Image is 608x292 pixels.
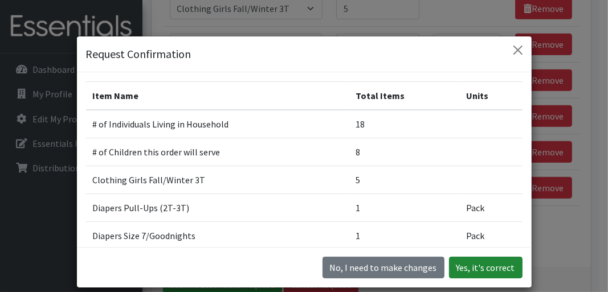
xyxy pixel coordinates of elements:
[86,194,349,221] td: Diapers Pull-Ups (2T-3T)
[86,138,349,166] td: # of Children this order will serve
[323,257,444,278] button: No I need to make changes
[349,166,459,194] td: 5
[349,110,459,138] td: 18
[86,166,349,194] td: Clothing Girls Fall/Winter 3T
[86,221,349,249] td: Diapers Size 7/Goodnights
[459,194,523,221] td: Pack
[86,81,349,110] th: Item Name
[349,81,459,110] th: Total Items
[349,138,459,166] td: 8
[459,221,523,249] td: Pack
[349,194,459,221] td: 1
[449,257,523,278] button: Yes, it's correct
[349,221,459,249] td: 1
[86,110,349,138] td: # of Individuals Living in Household
[459,81,523,110] th: Units
[509,41,527,59] button: Close
[86,46,191,63] h5: Request Confirmation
